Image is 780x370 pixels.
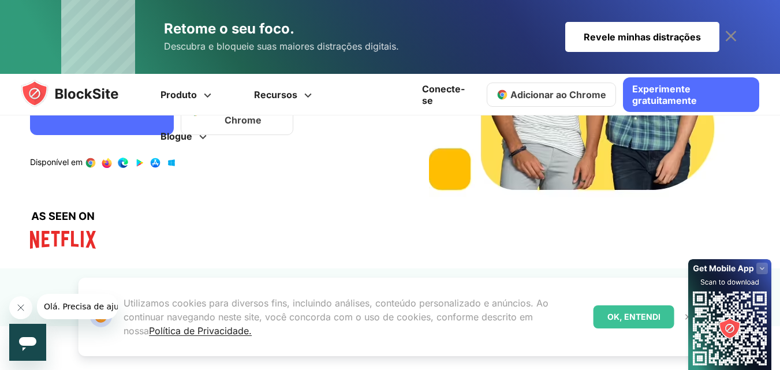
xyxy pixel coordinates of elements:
font: Disponível em [30,157,83,167]
button: Fechar [681,309,696,324]
font: Recursos [254,89,297,100]
a: Adicionar ao Chrome [487,83,616,107]
font: Adicionar ao Chrome [510,89,606,100]
font: OK, ENTENDI [607,312,660,322]
a: Experimente gratuitamente [623,77,759,112]
iframe: Mensagem da empresa [37,294,118,319]
a: Produto [141,74,234,115]
iframe: Botão para abrir uma janela de mensagens [9,324,46,361]
iframe: Fechar mensagem [9,296,32,319]
font: Produto [161,89,197,100]
font: Olá. Precisa de ajuda? [7,8,96,17]
font: Revele minhas distrações [584,31,701,43]
a: Política de Privacidade. [149,325,252,337]
font: Descubra e bloqueie suas maiores distrações digitais. [164,40,399,52]
font: Experimente gratuitamente [632,83,697,106]
font: Blogue [161,130,192,142]
a: Recursos [234,74,335,115]
font: Utilizamos cookies para diversos fins, incluindo análises, conteúdo personalizado e anúncios. Ao ... [124,297,548,337]
img: chrome-icon.svg [497,89,508,100]
img: Fechar [684,312,693,322]
a: Blogue [141,115,230,157]
font: Retome o seu foco. [164,20,294,37]
a: Conecte-se [415,75,479,114]
img: blocksite-icon.5d769676.svg [21,80,141,107]
font: Conecte-se [422,83,465,106]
